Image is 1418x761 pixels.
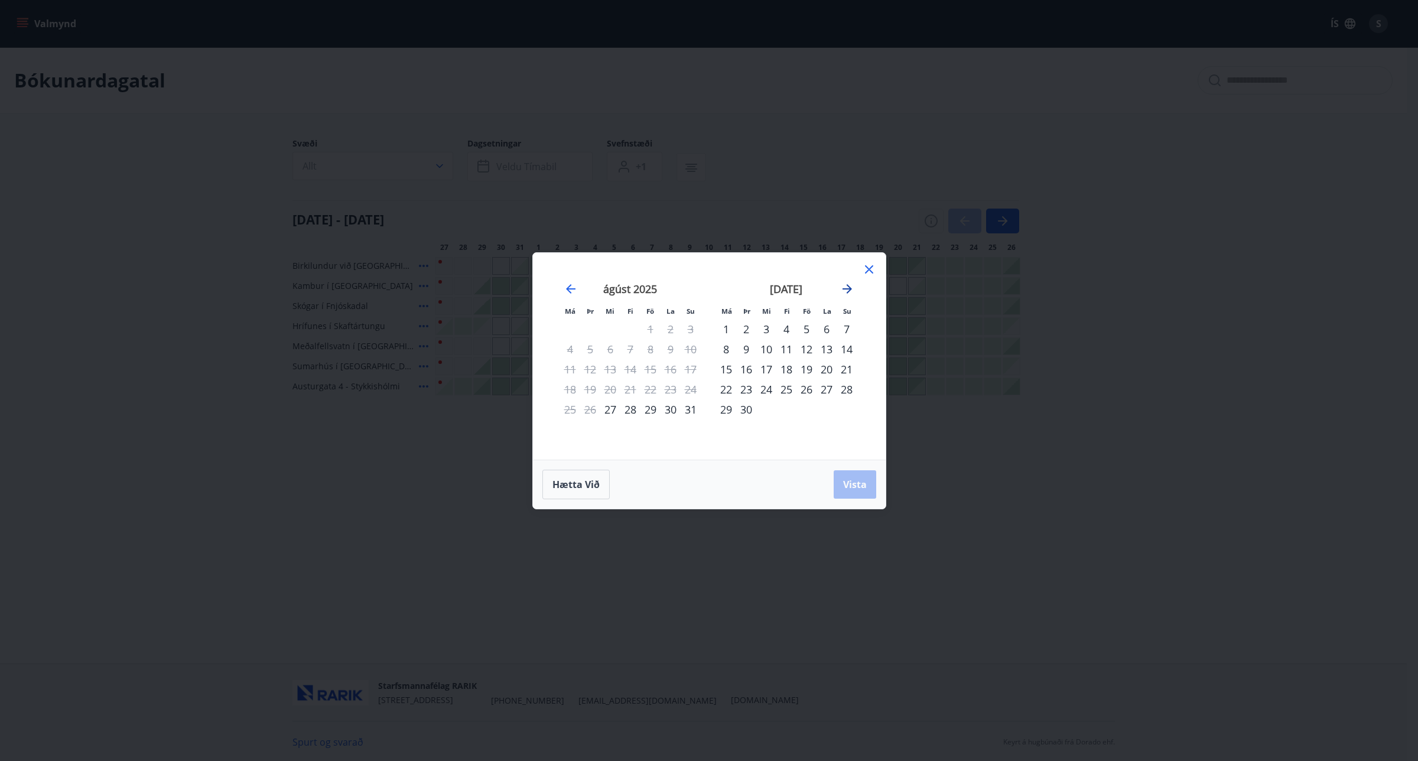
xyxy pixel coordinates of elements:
[840,282,854,296] div: Move forward to switch to the next month.
[600,379,620,399] td: Not available. miðvikudagur, 20. ágúst 2025
[837,359,857,379] div: 21
[640,339,661,359] td: Not available. föstudagur, 8. ágúst 2025
[756,359,776,379] div: 17
[640,399,661,419] div: 29
[784,307,790,316] small: Fi
[580,359,600,379] td: Not available. þriðjudagur, 12. ágúst 2025
[796,339,817,359] td: Choose föstudagur, 12. september 2025 as your check-in date. It’s available.
[736,399,756,419] td: Choose þriðjudagur, 30. september 2025 as your check-in date. It’s available.
[681,359,701,379] td: Not available. sunnudagur, 17. ágúst 2025
[837,319,857,339] div: 7
[716,339,736,359] div: 8
[716,319,736,339] td: Choose mánudagur, 1. september 2025 as your check-in date. It’s available.
[640,399,661,419] td: Choose föstudagur, 29. ágúst 2025 as your check-in date. It’s available.
[600,399,620,419] td: Choose miðvikudagur, 27. ágúst 2025 as your check-in date. It’s available.
[580,399,600,419] td: Not available. þriðjudagur, 26. ágúst 2025
[736,339,756,359] div: 9
[837,379,857,399] td: Choose sunnudagur, 28. september 2025 as your check-in date. It’s available.
[666,307,675,316] small: La
[776,359,796,379] div: 18
[606,307,614,316] small: Mi
[736,359,756,379] td: Choose þriðjudagur, 16. september 2025 as your check-in date. It’s available.
[640,319,661,339] td: Not available. föstudagur, 1. ágúst 2025
[762,307,771,316] small: Mi
[661,339,681,359] td: Not available. laugardagur, 9. ágúst 2025
[756,359,776,379] td: Choose miðvikudagur, 17. september 2025 as your check-in date. It’s available.
[716,399,736,419] div: 29
[600,399,620,419] div: 27
[796,339,817,359] div: 12
[600,339,620,359] td: Not available. miðvikudagur, 6. ágúst 2025
[681,399,701,419] div: 31
[837,319,857,339] td: Choose sunnudagur, 7. september 2025 as your check-in date. It’s available.
[560,379,580,399] td: Not available. mánudagur, 18. ágúst 2025
[736,399,756,419] div: 30
[627,307,633,316] small: Fi
[796,359,817,379] td: Choose föstudagur, 19. september 2025 as your check-in date. It’s available.
[716,379,736,399] div: 22
[661,399,681,419] td: Choose laugardagur, 30. ágúst 2025 as your check-in date. It’s available.
[796,319,817,339] div: 5
[580,379,600,399] td: Not available. þriðjudagur, 19. ágúst 2025
[716,319,736,339] div: 1
[796,379,817,399] td: Choose föstudagur, 26. september 2025 as your check-in date. It’s available.
[776,339,796,359] td: Choose fimmtudagur, 11. september 2025 as your check-in date. It’s available.
[776,319,796,339] td: Choose fimmtudagur, 4. september 2025 as your check-in date. It’s available.
[796,379,817,399] div: 26
[620,379,640,399] td: Not available. fimmtudagur, 21. ágúst 2025
[587,307,594,316] small: Þr
[542,470,610,499] button: Hætta við
[817,379,837,399] div: 27
[776,379,796,399] td: Choose fimmtudagur, 25. september 2025 as your check-in date. It’s available.
[843,307,851,316] small: Su
[817,319,837,339] td: Choose laugardagur, 6. september 2025 as your check-in date. It’s available.
[565,307,575,316] small: Má
[661,319,681,339] td: Not available. laugardagur, 2. ágúst 2025
[817,379,837,399] td: Choose laugardagur, 27. september 2025 as your check-in date. It’s available.
[796,359,817,379] div: 19
[823,307,831,316] small: La
[803,307,811,316] small: Fö
[560,339,580,359] td: Not available. mánudagur, 4. ágúst 2025
[547,267,871,445] div: Calendar
[620,339,640,359] td: Not available. fimmtudagur, 7. ágúst 2025
[756,319,776,339] div: 3
[776,339,796,359] div: 11
[756,339,776,359] div: 10
[736,319,756,339] div: 2
[552,478,600,491] span: Hætta við
[756,319,776,339] td: Choose miðvikudagur, 3. september 2025 as your check-in date. It’s available.
[640,379,661,399] td: Not available. föstudagur, 22. ágúst 2025
[681,319,701,339] td: Not available. sunnudagur, 3. ágúst 2025
[736,379,756,399] div: 23
[716,359,736,379] div: 15
[716,339,736,359] td: Choose mánudagur, 8. september 2025 as your check-in date. It’s available.
[560,399,580,419] td: Not available. mánudagur, 25. ágúst 2025
[817,339,837,359] td: Choose laugardagur, 13. september 2025 as your check-in date. It’s available.
[600,359,620,379] td: Not available. miðvikudagur, 13. ágúst 2025
[681,339,701,359] td: Not available. sunnudagur, 10. ágúst 2025
[560,359,580,379] td: Not available. mánudagur, 11. ágúst 2025
[796,319,817,339] td: Choose föstudagur, 5. september 2025 as your check-in date. It’s available.
[776,379,796,399] div: 25
[736,319,756,339] td: Choose þriðjudagur, 2. september 2025 as your check-in date. It’s available.
[817,359,837,379] td: Choose laugardagur, 20. september 2025 as your check-in date. It’s available.
[661,399,681,419] div: 30
[837,379,857,399] div: 28
[776,319,796,339] div: 4
[817,359,837,379] div: 20
[716,379,736,399] td: Choose mánudagur, 22. september 2025 as your check-in date. It’s available.
[817,319,837,339] div: 6
[837,339,857,359] div: 14
[620,359,640,379] td: Not available. fimmtudagur, 14. ágúst 2025
[716,399,736,419] td: Choose mánudagur, 29. september 2025 as your check-in date. It’s available.
[681,399,701,419] td: Choose sunnudagur, 31. ágúst 2025 as your check-in date. It’s available.
[687,307,695,316] small: Su
[620,399,640,419] div: 28
[756,379,776,399] td: Choose miðvikudagur, 24. september 2025 as your check-in date. It’s available.
[837,339,857,359] td: Choose sunnudagur, 14. september 2025 as your check-in date. It’s available.
[736,359,756,379] div: 16
[620,399,640,419] td: Choose fimmtudagur, 28. ágúst 2025 as your check-in date. It’s available.
[743,307,750,316] small: Þr
[817,339,837,359] div: 13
